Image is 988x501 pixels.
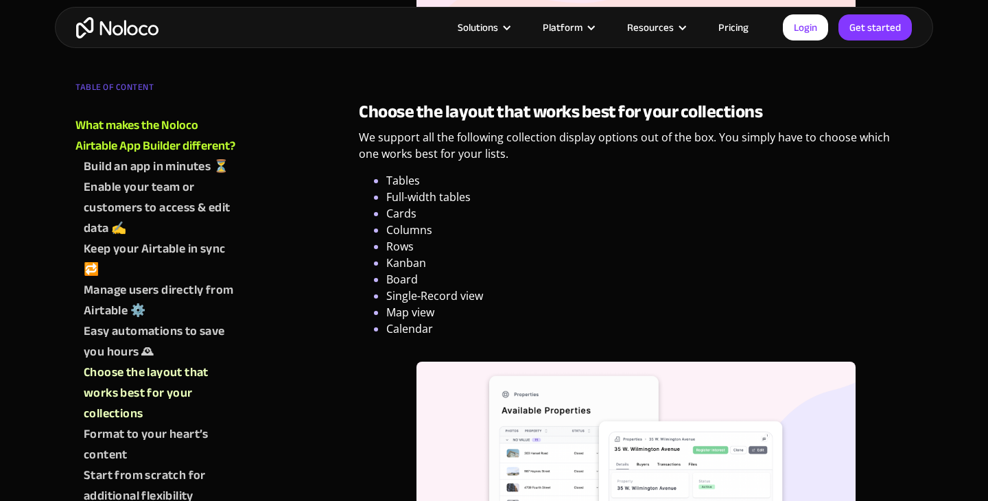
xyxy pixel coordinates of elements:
a: Easy automations to save you hours 🕰 [84,321,242,362]
li: Rows [386,238,913,255]
a: What makes the Noloco Airtable App Builder different? [75,115,242,156]
a: Build an app in minutes ⏳ [84,156,242,177]
div: Platform [543,19,583,36]
strong: Choose the layout that works best for your collections [359,95,762,128]
div: Solutions [458,19,498,36]
p: We support all the following collection display options out of the box. You simply have to choose... [359,129,913,172]
li: Full-width tables [386,189,913,205]
a: Get started [838,14,912,40]
p: ‍ [359,49,913,75]
div: Resources [610,19,701,36]
a: Format to your heart’s content [84,424,242,465]
a: home [76,17,158,38]
li: Board [386,271,913,288]
a: Pricing [701,19,766,36]
li: Calendar [386,321,913,337]
a: Manage users directly from Airtable ⚙️ [84,280,242,321]
a: Choose the layout that works best for your collections [84,362,242,424]
li: Kanban [386,255,913,271]
div: Resources [627,19,674,36]
a: Keep your Airtable in sync 🔁 [84,239,242,280]
li: Tables [386,172,913,189]
a: Enable your team or customers to access & edit data ✍️ [84,177,242,239]
a: Login [783,14,828,40]
li: Single-Record view [386,288,913,304]
li: Map view [386,304,913,321]
div: TABLE OF CONTENT [75,77,242,104]
li: Columns [386,222,913,238]
div: Platform [526,19,610,36]
li: Cards [386,205,913,222]
div: Solutions [440,19,526,36]
div: Build an app in minutes ⏳ [84,156,228,177]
